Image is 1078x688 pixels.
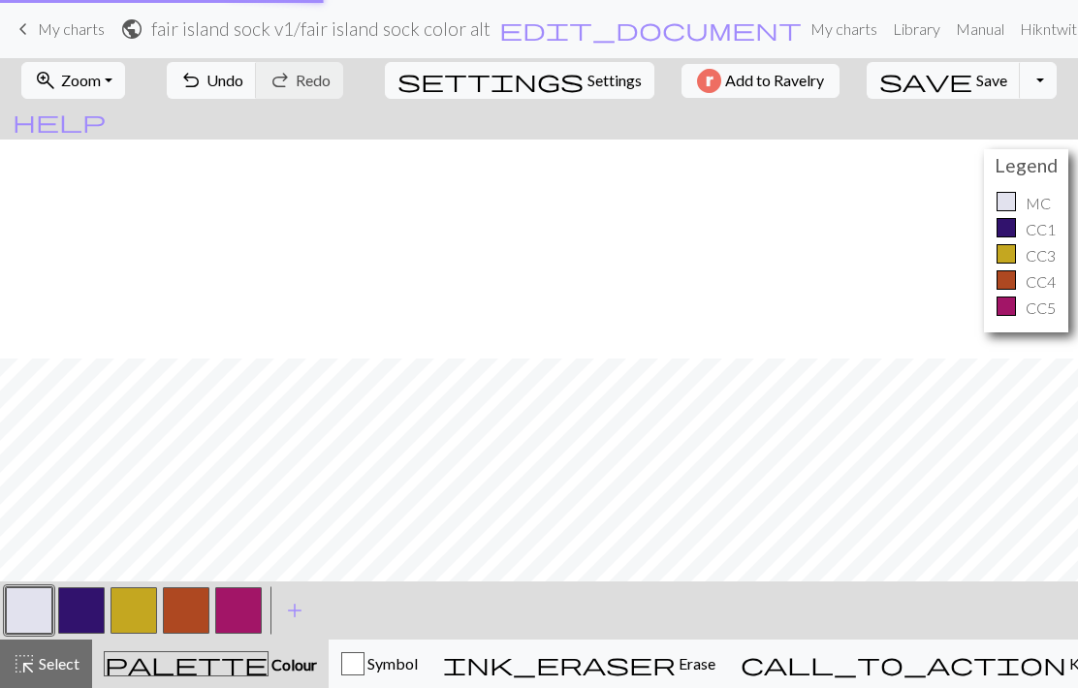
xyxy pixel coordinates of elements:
[269,655,317,673] span: Colour
[803,10,885,48] a: My charts
[1026,244,1056,267] p: CC3
[879,67,972,94] span: save
[167,62,257,99] button: Undo
[976,71,1007,89] span: Save
[13,650,36,677] span: highlight_alt
[365,654,418,672] span: Symbol
[676,654,715,672] span: Erase
[1026,192,1051,215] p: MC
[1026,297,1056,320] p: CC5
[989,154,1063,176] h4: Legend
[38,19,105,38] span: My charts
[283,597,306,624] span: add
[120,16,143,43] span: public
[741,650,1066,677] span: call_to_action
[12,13,105,46] a: My charts
[329,640,430,688] button: Symbol
[885,10,948,48] a: Library
[12,16,35,43] span: keyboard_arrow_left
[725,69,824,93] span: Add to Ravelry
[61,71,101,89] span: Zoom
[385,62,654,99] button: SettingsSettings
[682,64,840,98] button: Add to Ravelry
[179,67,203,94] span: undo
[430,640,728,688] button: Erase
[92,640,329,688] button: Colour
[948,10,1012,48] a: Manual
[499,16,802,43] span: edit_document
[587,69,642,92] span: Settings
[867,62,1021,99] button: Save
[697,69,721,93] img: Ravelry
[36,654,79,672] span: Select
[1026,270,1056,294] p: CC4
[397,67,584,94] span: settings
[105,650,268,677] span: palette
[34,67,57,94] span: zoom_in
[21,62,125,99] button: Zoom
[1026,218,1056,241] p: CC1
[151,17,491,40] h2: fair island sock v1 / fair island sock color alt
[443,650,676,677] span: ink_eraser
[13,108,106,135] span: help
[206,71,243,89] span: Undo
[397,69,584,92] i: Settings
